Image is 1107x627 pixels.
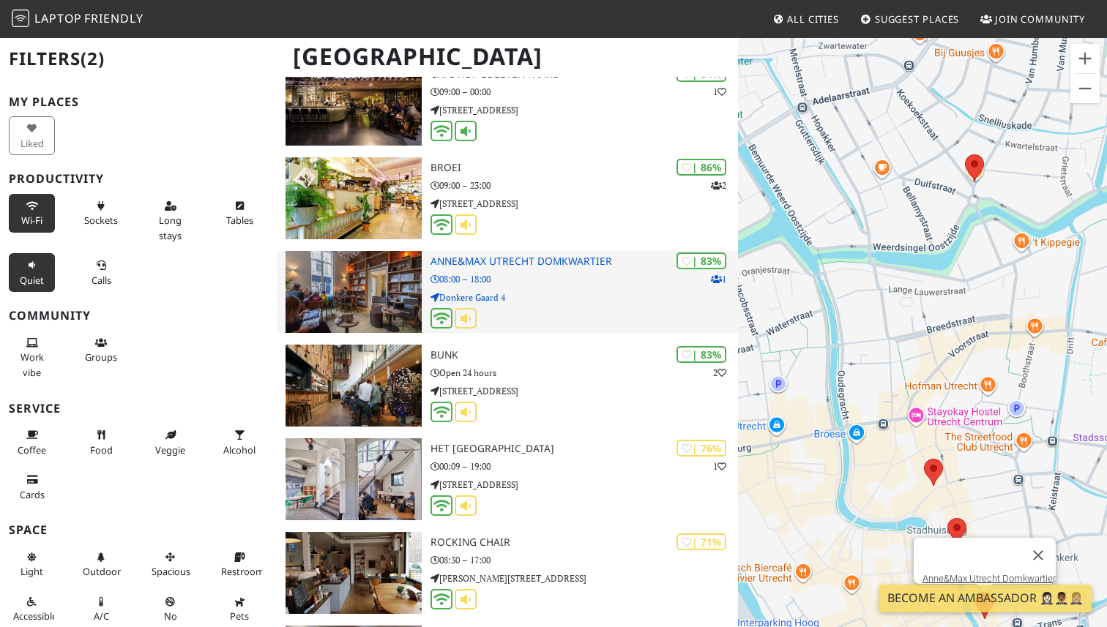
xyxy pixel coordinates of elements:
[92,274,111,287] span: Video/audio calls
[147,423,193,462] button: Veggie
[223,443,256,457] span: Alcohol
[277,64,738,146] a: Café Het Gegeven Paard | 84% 1 Café Het Gegeven Paard 09:00 – 00:00 [STREET_ADDRESS]
[13,609,57,623] span: Accessible
[12,10,29,27] img: LaptopFriendly
[767,6,845,32] a: All Cities
[277,345,738,427] a: BUNK | 83% 2 BUNK Open 24 hours [STREET_ADDRESS]
[286,251,422,333] img: Anne&Max Utrecht Domkwartier
[286,532,422,614] img: Rocking Chair
[430,179,738,192] p: 09:00 – 23:00
[9,172,268,186] h3: Productivity
[713,366,726,380] p: 2
[230,609,249,623] span: Pet friendly
[152,565,190,578] span: Spacious
[78,194,124,233] button: Sockets
[430,553,738,567] p: 08:30 – 17:00
[9,523,268,537] h3: Space
[20,350,44,378] span: People working
[676,252,726,269] div: | 83%
[676,533,726,550] div: | 71%
[221,565,264,578] span: Restroom
[12,7,143,32] a: LaptopFriendly LaptopFriendly
[676,440,726,457] div: | 76%
[18,443,46,457] span: Coffee
[9,253,55,292] button: Quiet
[217,545,263,584] button: Restroom
[9,423,55,462] button: Coffee
[854,6,966,32] a: Suggest Places
[78,423,124,462] button: Food
[20,274,44,287] span: Quiet
[84,10,143,26] span: Friendly
[430,443,738,455] h3: Het [GEOGRAPHIC_DATA]
[81,46,105,70] span: (2)
[430,103,738,117] p: [STREET_ADDRESS]
[83,565,121,578] span: Outdoor area
[277,251,738,333] a: Anne&Max Utrecht Domkwartier | 83% 1 Anne&Max Utrecht Domkwartier 08:00 – 18:00 Donkere Gaard 4
[9,331,55,384] button: Work vibe
[226,214,253,227] span: Work-friendly tables
[147,545,193,584] button: Spacious
[85,350,117,364] span: Group tables
[9,402,268,416] h3: Service
[286,345,422,427] img: BUNK
[84,214,118,227] span: Power sockets
[78,545,124,584] button: Outdoor
[277,438,738,520] a: Het Huis Utrecht | 76% 1 Het [GEOGRAPHIC_DATA] 00:09 – 19:00 [STREET_ADDRESS]
[430,536,738,549] h3: Rocking Chair
[286,438,422,520] img: Het Huis Utrecht
[711,272,726,286] p: 1
[430,197,738,211] p: [STREET_ADDRESS]
[94,609,109,623] span: Air conditioned
[711,179,726,192] p: 2
[9,545,55,584] button: Light
[974,6,1091,32] a: Join Community
[281,37,735,77] h1: [GEOGRAPHIC_DATA]
[430,272,738,286] p: 08:00 – 18:00
[34,10,82,26] span: Laptop
[159,214,182,241] span: Long stays
[217,194,263,233] button: Tables
[90,443,113,457] span: Food
[78,331,124,369] button: Groups
[217,423,263,462] button: Alcohol
[277,157,738,239] a: BROEI | 86% 2 BROEI 09:00 – 23:00 [STREET_ADDRESS]
[147,194,193,247] button: Long stays
[430,571,738,585] p: [PERSON_NAME][STREET_ADDRESS]
[9,37,268,81] h2: Filters
[286,157,422,239] img: BROEI
[787,12,839,26] span: All Cities
[20,488,45,501] span: Credit cards
[9,194,55,233] button: Wi-Fi
[78,253,124,292] button: Calls
[1070,74,1100,103] button: Zoom out
[430,384,738,398] p: [STREET_ADDRESS]
[155,443,185,457] span: Veggie
[713,459,726,473] p: 1
[430,162,738,174] h3: BROEI
[995,12,1085,26] span: Join Community
[21,214,42,227] span: Stable Wi-Fi
[676,346,726,363] div: | 83%
[430,366,738,380] p: Open 24 hours
[676,159,726,176] div: | 86%
[430,478,738,492] p: [STREET_ADDRESS]
[20,565,43,578] span: Natural light
[875,12,960,26] span: Suggest Places
[286,64,422,146] img: Café Het Gegeven Paard
[277,532,738,614] a: Rocking Chair | 71% Rocking Chair 08:30 – 17:00 [PERSON_NAME][STREET_ADDRESS]
[9,468,55,506] button: Cards
[9,309,268,323] h3: Community
[430,349,738,361] h3: BUNK
[430,290,738,304] p: Donkere Gaard 4
[430,255,738,268] h3: Anne&Max Utrecht Domkwartier
[9,95,268,109] h3: My Places
[430,459,738,473] p: 00:09 – 19:00
[1070,44,1100,73] button: Zoom in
